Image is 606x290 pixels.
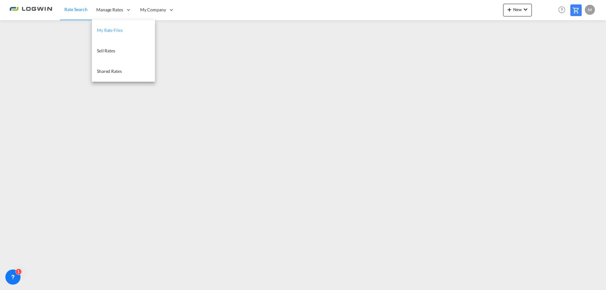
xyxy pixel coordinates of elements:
span: Shared Rates [97,68,122,74]
a: Shared Rates [92,61,155,82]
a: My Rate Files [92,20,155,41]
span: My Rate Files [97,27,123,33]
div: M [585,5,595,15]
span: My Company [140,7,166,13]
span: Rate Search [64,7,87,12]
span: Manage Rates [96,7,123,13]
md-icon: icon-plus 400-fg [506,6,513,13]
button: icon-plus 400-fgNewicon-chevron-down [503,4,532,16]
img: 2761ae10d95411efa20a1f5e0282d2d7.png [9,3,52,17]
span: New [506,7,529,12]
div: Help [556,4,570,16]
span: Sell Rates [97,48,115,53]
md-icon: icon-chevron-down [522,6,529,13]
a: Sell Rates [92,41,155,61]
span: Help [556,4,567,15]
